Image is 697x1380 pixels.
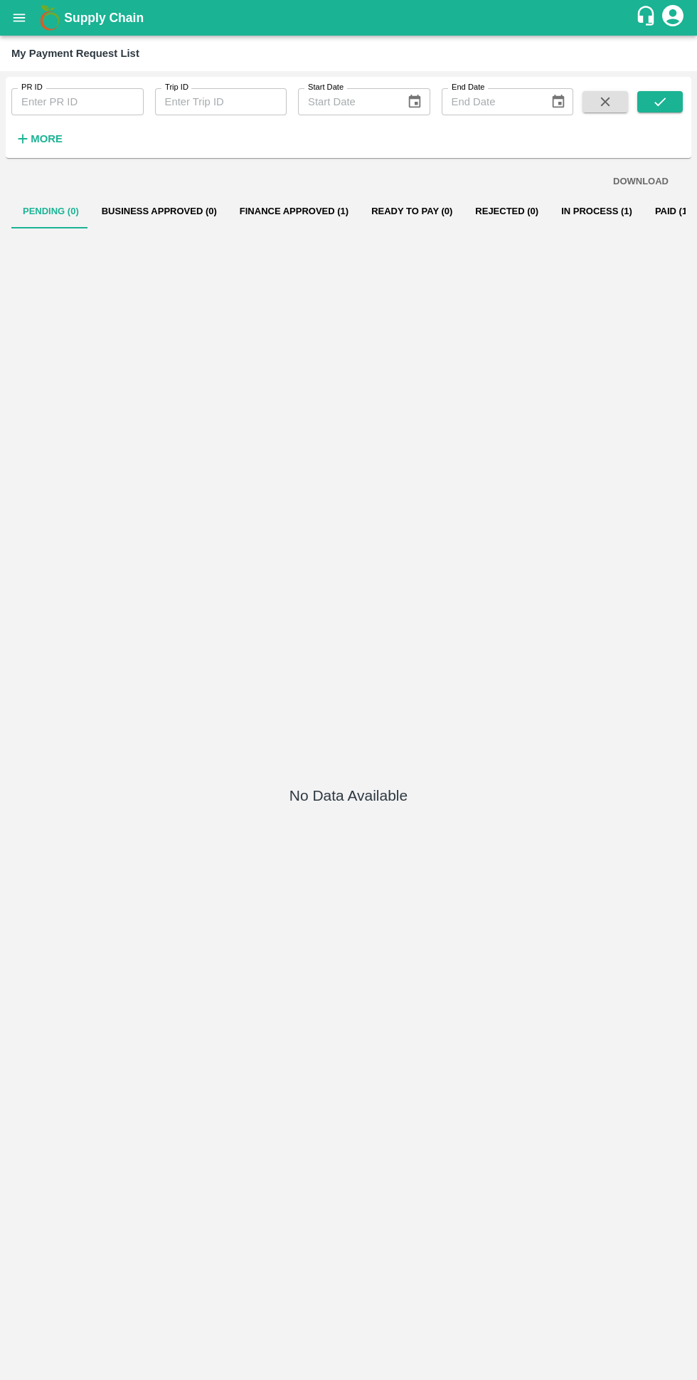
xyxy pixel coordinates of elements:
[36,4,64,32] img: logo
[11,88,144,115] input: Enter PR ID
[360,194,464,228] button: Ready To Pay (0)
[155,88,287,115] input: Enter Trip ID
[607,169,674,194] button: DOWNLOAD
[442,88,539,115] input: End Date
[64,11,144,25] b: Supply Chain
[165,82,188,93] label: Trip ID
[545,88,572,115] button: Choose date
[3,1,36,34] button: open drawer
[31,133,63,144] strong: More
[228,194,360,228] button: Finance Approved (1)
[464,194,550,228] button: Rejected (0)
[298,88,395,115] input: Start Date
[64,8,635,28] a: Supply Chain
[401,88,428,115] button: Choose date
[11,194,90,228] button: Pending (0)
[452,82,484,93] label: End Date
[289,786,408,806] h5: No Data Available
[635,5,660,31] div: customer-support
[11,127,66,151] button: More
[21,82,43,93] label: PR ID
[308,82,344,93] label: Start Date
[550,194,644,228] button: In Process (1)
[660,3,686,33] div: account of current user
[11,44,139,63] div: My Payment Request List
[90,194,228,228] button: Business Approved (0)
